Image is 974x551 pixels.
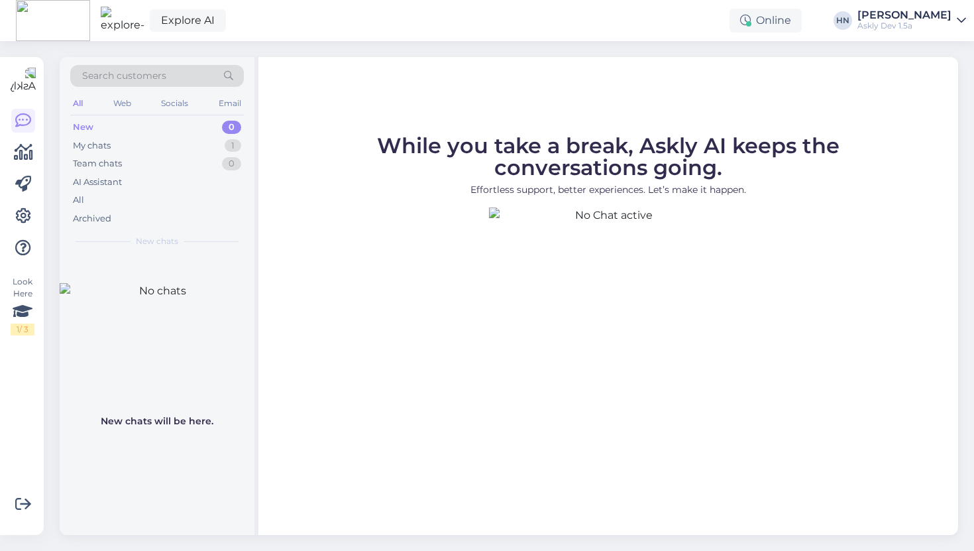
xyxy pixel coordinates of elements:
p: New chats will be here. [101,414,213,428]
div: [PERSON_NAME] [857,10,951,21]
p: Effortless support, better experiences. Let’s make it happen. [317,183,900,197]
div: My chats [73,139,111,153]
a: Explore AI [150,9,226,32]
span: New chats [136,235,178,247]
div: Team chats [73,157,122,170]
div: HN [834,11,852,30]
div: 1 [225,139,241,153]
div: Web [111,95,134,112]
a: [PERSON_NAME]Askly Dev 1.5a [857,10,966,31]
div: Archived [73,212,111,225]
div: Askly Dev 1.5a [857,21,951,31]
img: explore-ai [101,7,144,34]
img: Askly Logo [11,68,36,93]
img: No Chat active [489,208,728,446]
div: Look Here [11,276,34,336]
div: All [73,194,84,207]
div: 1 / 3 [11,324,34,336]
div: 0 [222,121,241,134]
span: While you take a break, Askly AI keeps the conversations going. [377,133,839,180]
div: New [73,121,93,134]
div: AI Assistant [73,176,122,189]
span: Search customers [82,69,166,83]
div: Email [216,95,244,112]
div: Socials [158,95,191,112]
div: All [70,95,85,112]
img: No chats [60,283,254,402]
div: 0 [222,157,241,170]
div: Online [730,9,802,32]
